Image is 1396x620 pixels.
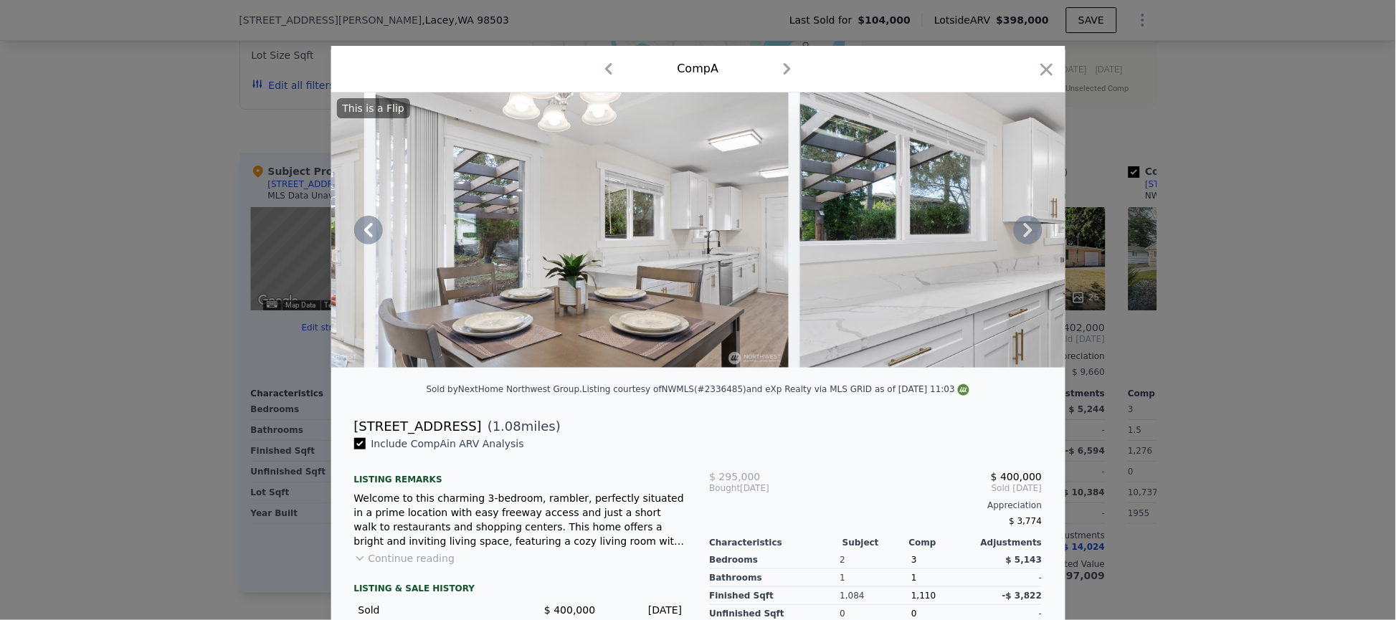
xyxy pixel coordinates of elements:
[840,587,912,605] div: 1,084
[1010,516,1043,526] span: $ 3,774
[991,471,1042,482] span: $ 400,000
[354,416,482,437] div: [STREET_ADDRESS]
[911,555,917,565] span: 3
[1006,555,1042,565] span: $ 5,143
[482,416,561,437] span: ( miles)
[800,92,1213,368] img: Property Img
[710,471,761,482] span: $ 295,000
[958,384,969,396] img: NWMLS Logo
[678,60,719,77] div: Comp A
[354,491,687,548] div: Welcome to this charming 3-bedroom, rambler, perfectly situated in a prime location with easy fre...
[710,482,821,494] div: [DATE]
[977,569,1042,587] div: -
[710,482,741,494] span: Bought
[842,537,909,548] div: Subject
[366,438,530,449] span: Include Comp A in ARV Analysis
[909,537,976,548] div: Comp
[493,419,521,434] span: 1.08
[976,537,1043,548] div: Adjustments
[710,537,843,548] div: Characteristics
[354,551,455,566] button: Continue reading
[710,587,840,605] div: Finished Sqft
[710,569,840,587] div: Bathrooms
[840,551,912,569] div: 2
[427,384,583,394] div: Sold by NextHome Northwest Group .
[911,609,917,619] span: 0
[911,591,936,601] span: 1,110
[337,98,410,118] div: This is a Flip
[710,500,1043,511] div: Appreciation
[820,482,1042,494] span: Sold [DATE]
[354,583,687,597] div: LISTING & SALE HISTORY
[710,551,840,569] div: Bedrooms
[354,462,687,485] div: Listing remarks
[376,92,789,368] img: Property Img
[607,603,683,617] div: [DATE]
[582,384,969,394] div: Listing courtesy of NWMLS (#2336485) and eXp Realty via MLS GRID as of [DATE] 11:03
[1002,591,1042,601] span: -$ 3,822
[359,603,509,617] div: Sold
[544,604,595,616] span: $ 400,000
[840,569,912,587] div: 1
[911,569,977,587] div: 1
